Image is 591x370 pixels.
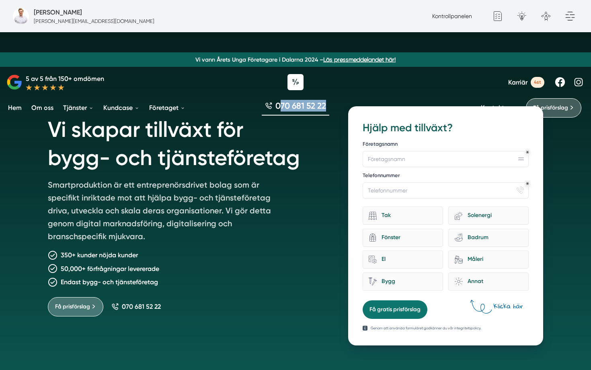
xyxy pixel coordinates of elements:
[363,121,529,135] h3: Hjälp med tillväxt?
[61,250,138,260] p: 350+ kunder nöjda kunder
[363,141,529,149] label: Företagsnamn
[62,97,95,118] a: Tjänster
[363,182,529,198] input: Telefonnummer
[148,97,187,118] a: Företaget
[262,100,329,116] a: 070 681 52 22
[30,97,55,118] a: Om oss
[34,17,154,25] p: [PERSON_NAME][EMAIL_ADDRESS][DOMAIN_NAME]
[26,74,104,84] p: 5 av 5 från 150+ omdömen
[363,300,427,319] button: Få gratis prisförslag
[481,104,519,112] a: Kontakta oss
[61,277,158,287] p: Endast bygg- och tjänsteföretag
[61,264,159,274] p: 50,000+ förfrågningar levererade
[363,151,529,167] input: Företagsnamn
[122,303,161,310] span: 070 681 52 22
[48,178,279,246] p: Smartproduktion är ett entreprenörsdrivet bolag som är specifikt inriktade mot att hjälpa bygg- o...
[6,97,23,118] a: Hem
[508,77,544,88] a: Karriär 4st
[508,79,527,86] span: Karriär
[3,56,588,64] p: Vi vann Årets Unga Företagare i Dalarna 2024 –
[323,56,396,63] a: Läs pressmeddelandet här!
[363,172,529,181] label: Telefonnummer
[111,303,161,310] a: 070 681 52 22
[275,100,326,112] span: 070 681 52 22
[34,7,82,17] h5: Administratör
[55,302,90,311] span: Få prisförslag
[526,98,581,118] a: Få prisförslag
[102,97,141,118] a: Kundcase
[531,77,544,88] span: 4st
[533,103,568,112] span: Få prisförslag
[526,151,529,154] div: Obligatoriskt
[432,13,472,19] a: Kontrollpanelen
[48,106,329,178] h1: Vi skapar tillväxt för bygg- och tjänsteföretag
[526,182,529,185] div: Obligatoriskt
[13,8,29,24] img: foretagsbild-pa-smartproduktion-en-webbyraer-i-dalarnas-lan.jpg
[371,325,481,331] p: Genom att använda formuläret godkänner du vår integritetspolicy.
[48,297,103,316] a: Få prisförslag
